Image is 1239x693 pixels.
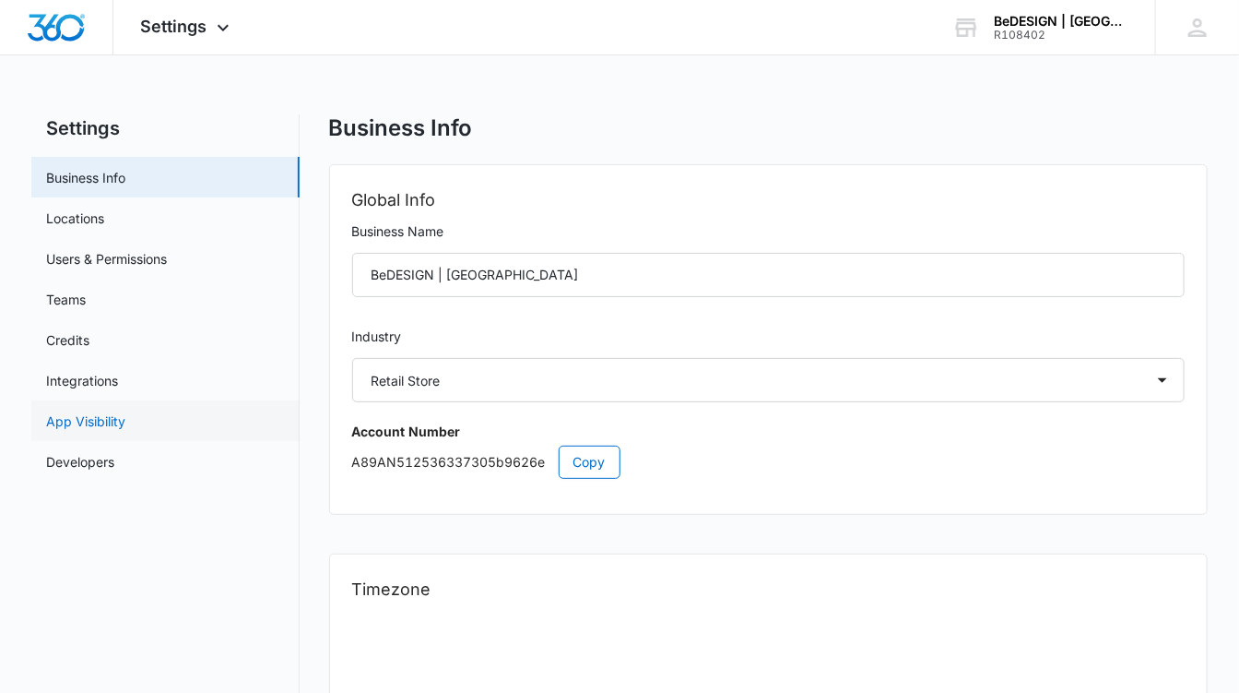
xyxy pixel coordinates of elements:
[46,371,118,390] a: Integrations
[352,446,1186,479] p: A89AN512536337305b9626e
[46,209,104,228] a: Locations
[329,114,473,142] h1: Business Info
[352,187,1186,213] h2: Global Info
[46,249,167,269] a: Users & Permissions
[46,412,125,431] a: App Visibility
[46,452,114,472] a: Developers
[46,330,89,350] a: Credits
[573,452,606,472] span: Copy
[559,446,620,479] button: Copy
[31,114,300,142] h2: Settings
[46,168,125,187] a: Business Info
[352,577,1186,603] h2: Timezone
[994,14,1128,29] div: account name
[352,424,461,439] strong: Account Number
[352,221,1186,242] label: Business Name
[46,290,86,309] a: Teams
[994,29,1128,42] div: account id
[352,327,1186,347] label: Industry
[141,17,207,36] span: Settings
